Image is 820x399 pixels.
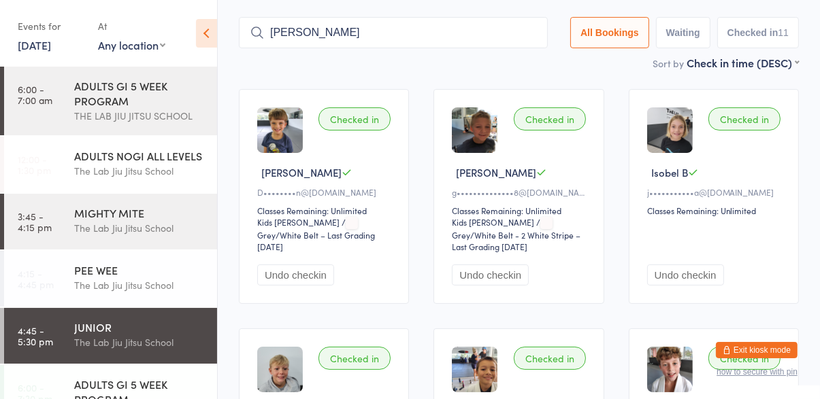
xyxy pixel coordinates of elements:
[647,107,693,153] img: image1738649944.png
[18,325,53,347] time: 4:45 - 5:30 pm
[74,78,206,108] div: ADULTS GI 5 WEEK PROGRAM
[452,216,580,252] span: / Grey/White Belt - 2 White Stripe – Last Grading [DATE]
[74,334,206,350] div: The Lab Jiu Jitsu School
[98,37,165,52] div: Any location
[514,107,586,131] div: Checked in
[4,137,217,192] a: 12:00 -1:30 pmADULTS NOGI ALL LEVELSThe Lab Jiu Jitsu School
[708,107,781,131] div: Checked in
[18,15,84,37] div: Events for
[74,205,206,220] div: MIGHTY MITE
[708,347,781,370] div: Checked in
[257,107,303,153] img: image1621923443.png
[257,205,395,216] div: Classes Remaining: Unlimited
[647,264,724,285] button: Undo checkin
[452,205,589,216] div: Classes Remaining: Unlimited
[261,165,342,179] span: [PERSON_NAME]
[778,27,789,38] div: 11
[4,251,217,307] a: 4:15 -4:45 pmPEE WEEThe Lab Jiu Jitsu School
[514,347,586,370] div: Checked in
[257,347,303,392] img: image1746167351.png
[18,84,52,105] time: 6:00 - 7:00 am
[74,148,206,163] div: ADULTS NOGI ALL LEVELS
[452,107,497,153] img: image1697088572.png
[318,107,391,131] div: Checked in
[653,56,684,70] label: Sort by
[74,277,206,293] div: The Lab Jiu Jitsu School
[647,186,785,198] div: j•••••••••••a@[DOMAIN_NAME]
[257,186,395,198] div: D••••••••n@[DOMAIN_NAME]
[18,154,51,175] time: 12:00 - 1:30 pm
[18,211,52,232] time: 3:45 - 4:15 pm
[98,15,165,37] div: At
[18,268,54,290] time: 4:15 - 4:45 pm
[452,216,534,228] div: Kids [PERSON_NAME]
[74,262,206,277] div: PEE WEE
[687,55,799,70] div: Check in time (DESC)
[257,264,334,285] button: Undo checkin
[651,165,688,179] span: Isobel B
[656,17,710,48] button: Waiting
[4,67,217,135] a: 6:00 -7:00 amADULTS GI 5 WEEK PROGRAMTHE LAB JIU JITSU SCHOOL
[452,186,589,198] div: g••••••••••••••8@[DOMAIN_NAME]
[647,205,785,216] div: Classes Remaining: Unlimited
[18,37,51,52] a: [DATE]
[318,347,391,370] div: Checked in
[74,220,206,236] div: The Lab Jiu Jitsu School
[647,347,693,392] img: image1710745003.png
[456,165,536,179] span: [PERSON_NAME]
[74,163,206,179] div: The Lab Jiu Jitsu School
[452,347,497,392] img: image1677821712.png
[717,17,799,48] button: Checked in11
[74,319,206,334] div: JUNIOR
[452,264,529,285] button: Undo checkin
[717,367,798,377] button: how to secure with pin
[257,216,375,252] span: / Grey/White Belt – Last Grading [DATE]
[716,342,798,358] button: Exit kiosk mode
[74,108,206,124] div: THE LAB JIU JITSU SCHOOL
[4,308,217,364] a: 4:45 -5:30 pmJUNIORThe Lab Jiu Jitsu School
[570,17,649,48] button: All Bookings
[239,17,548,48] input: Search
[4,194,217,249] a: 3:45 -4:15 pmMIGHTY MITEThe Lab Jiu Jitsu School
[257,216,340,228] div: Kids [PERSON_NAME]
